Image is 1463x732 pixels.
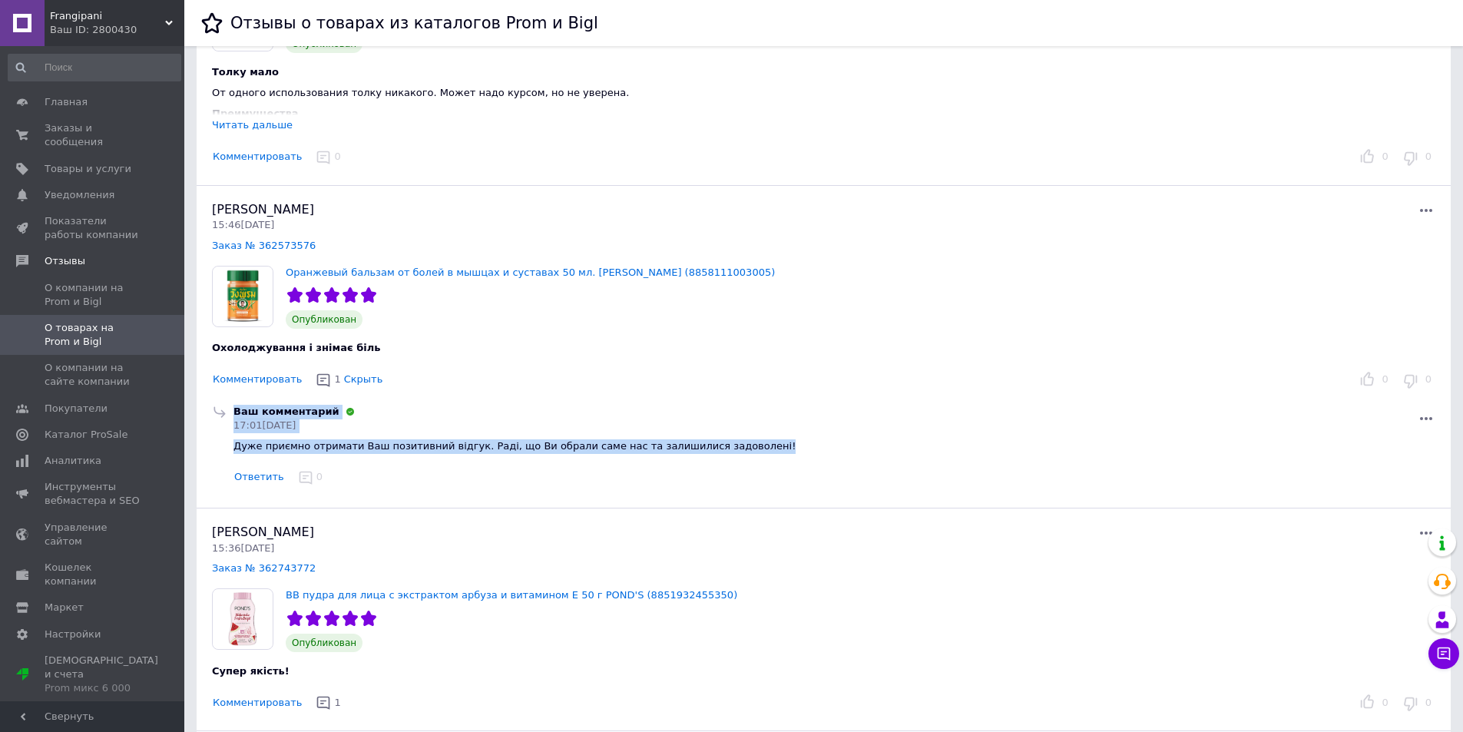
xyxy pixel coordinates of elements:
[45,428,127,442] span: Каталог ProSale
[45,402,108,416] span: Покупатели
[212,342,380,353] span: Охолоджування і знімає біль
[45,601,84,614] span: Маркет
[212,119,293,131] div: Читать дальше
[45,95,88,109] span: Главная
[233,419,296,431] span: 17:01[DATE]
[286,589,737,601] a: ВВ пудра для лица с экстрактом арбуза и витамином Е 50 г POND'S (8851932455350)
[45,321,142,349] span: О товарах на Prom и Bigl
[45,214,142,242] span: Показатели работы компании
[1428,638,1459,669] button: Чат с покупателем
[212,202,314,217] span: [PERSON_NAME]
[213,267,273,326] img: Оранжевый бальзам от болей в мышцах и суставах 50 мл. Wang Prom (8858111003005)
[45,121,142,149] span: Заказы и сообщения
[45,681,158,695] div: Prom микс 6 000
[213,589,273,649] img: ВВ пудра для лица с экстрактом арбуза и витамином Е 50 г POND'S (8851932455350)
[45,654,158,696] span: [DEMOGRAPHIC_DATA] и счета
[233,440,796,452] span: Дуже приємно отримати Ваш позитивний відгук. Раді, що Ви обрали саме нас та залишилися задоволені!
[286,267,775,278] a: Оранжевый бальзам от болей в мышцах и суставах 50 мл. [PERSON_NAME] (8858111003005)
[334,373,340,385] span: 1
[212,66,279,78] span: Толку мало
[212,372,303,388] button: Комментировать
[212,525,314,539] span: [PERSON_NAME]
[212,108,299,119] span: Преимущества
[212,665,290,677] span: Супер якість!
[233,469,285,485] button: Ответить
[45,361,142,389] span: О компании на сайте компании
[286,634,362,652] span: Опубликован
[45,521,142,548] span: Управление сайтом
[45,561,142,588] span: Кошелек компании
[212,542,274,554] span: 15:36[DATE]
[50,9,165,23] span: Frangipani
[344,373,383,385] span: Скрыть
[334,697,340,708] span: 1
[286,310,362,329] span: Опубликован
[50,23,184,37] div: Ваш ID: 2800430
[45,281,142,309] span: О компании на Prom и Bigl
[212,240,316,251] a: Заказ № 362573576
[45,628,101,641] span: Настройки
[45,162,131,176] span: Товары и услуги
[45,454,101,468] span: Аналитика
[212,149,303,165] button: Комментировать
[212,87,629,98] span: От одного использования толку никакого. Может надо курсом, но не уверена.
[230,14,598,32] h1: Отзывы о товарах из каталогов Prom и Bigl
[45,188,114,202] span: Уведомления
[212,695,303,711] button: Комментировать
[312,691,347,715] button: 1
[8,54,181,81] input: Поиск
[45,480,142,508] span: Инструменты вебмастера и SEO
[212,562,316,574] a: Заказ № 362743772
[45,254,85,268] span: Отзывы
[312,368,386,392] button: 1Скрыть
[233,406,339,417] span: Ваш комментарий
[212,219,274,230] span: 15:46[DATE]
